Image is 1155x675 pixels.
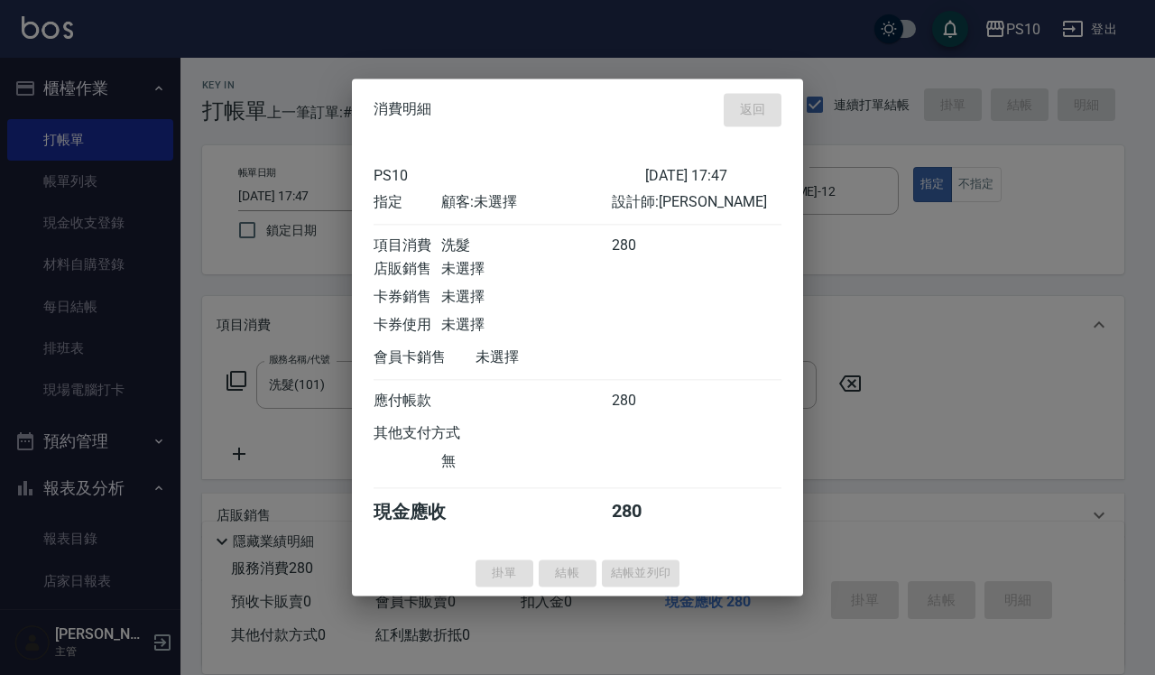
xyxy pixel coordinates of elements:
[374,500,476,524] div: 現金應收
[374,288,441,307] div: 卡券銷售
[612,236,679,255] div: 280
[612,500,679,524] div: 280
[441,236,611,255] div: 洗髮
[441,288,611,307] div: 未選擇
[441,260,611,279] div: 未選擇
[645,167,781,184] div: [DATE] 17:47
[441,316,611,335] div: 未選擇
[374,260,441,279] div: 店販銷售
[374,101,431,119] span: 消費明細
[612,193,781,212] div: 設計師: [PERSON_NAME]
[374,348,476,367] div: 會員卡銷售
[374,424,510,443] div: 其他支付方式
[374,392,441,411] div: 應付帳款
[374,167,645,184] div: PS10
[374,316,441,335] div: 卡券使用
[476,348,645,367] div: 未選擇
[374,193,441,212] div: 指定
[374,236,441,255] div: 項目消費
[441,452,611,471] div: 無
[612,392,679,411] div: 280
[441,193,611,212] div: 顧客: 未選擇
